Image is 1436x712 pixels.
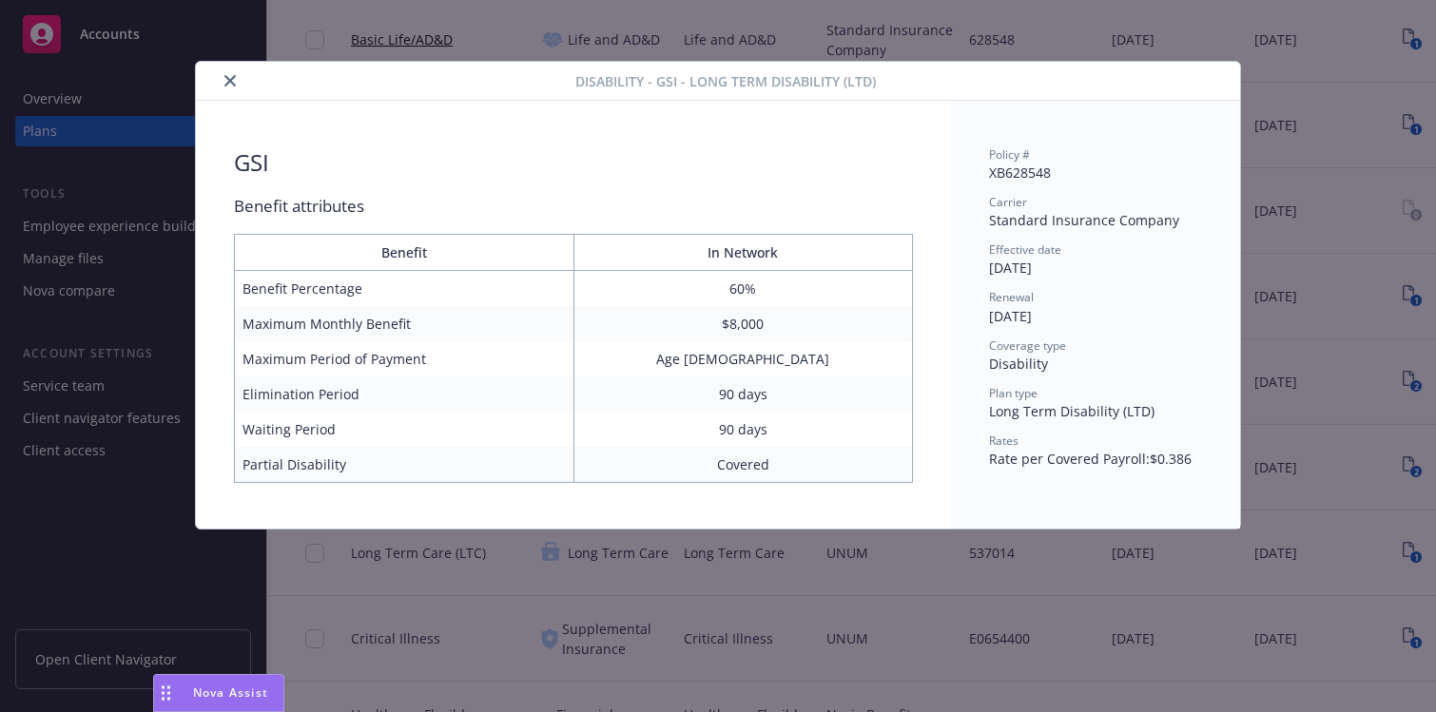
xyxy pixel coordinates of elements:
div: Disability [989,354,1202,374]
td: Benefit Percentage [235,271,574,307]
div: Rate per Covered Payroll : $0.386 [989,449,1202,469]
div: Drag to move [154,675,178,711]
td: Partial Disability [235,447,574,483]
span: Carrier [989,194,1027,210]
span: Coverage type [989,337,1066,354]
div: [DATE] [989,306,1202,326]
td: 60% [573,271,913,307]
span: Renewal [989,289,1034,305]
td: Waiting Period [235,412,574,447]
div: Standard Insurance Company [989,210,1202,230]
th: Benefit [235,235,574,271]
span: Effective date [989,241,1061,258]
button: Nova Assist [153,674,284,712]
td: 90 days [573,412,913,447]
th: In Network [573,235,913,271]
td: $8,000 [573,306,913,341]
div: Benefit attributes [234,194,913,219]
td: Maximum Monthly Benefit [235,306,574,341]
div: XB628548 [989,163,1202,183]
span: Plan type [989,385,1038,401]
div: [DATE] [989,258,1202,278]
td: Covered [573,447,913,483]
span: Rates [989,433,1019,449]
td: 90 days [573,376,913,412]
span: Policy # [989,146,1030,163]
td: Maximum Period of Payment [235,341,574,376]
button: close [219,69,242,92]
span: Nova Assist [193,684,268,701]
div: GSI [234,146,269,179]
td: Elimination Period [235,376,574,412]
span: Disability - GSI - Long Term Disability (LTD) [575,71,876,91]
div: Long Term Disability (LTD) [989,401,1202,421]
td: Age [DEMOGRAPHIC_DATA] [573,341,913,376]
